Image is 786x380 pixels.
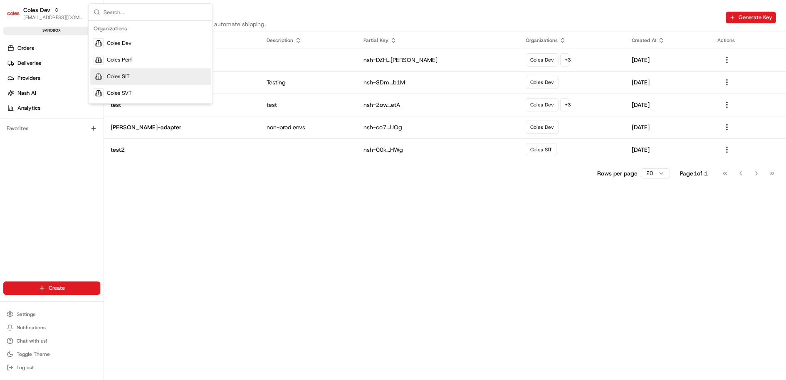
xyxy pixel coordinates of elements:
[28,79,136,87] div: Start new chat
[111,146,253,154] p: test2
[89,21,213,104] div: Suggestions
[67,117,137,132] a: 💻API Documentation
[526,76,559,89] div: Coles Dev
[17,351,50,358] span: Toggle Theme
[22,53,137,62] input: Clear
[107,89,132,97] span: Coles SVT
[141,81,151,91] button: Start new chat
[111,123,253,131] p: [PERSON_NAME]-adapter
[17,59,41,67] span: Deliveries
[7,7,20,20] img: Coles Dev
[83,141,101,147] span: Pylon
[363,37,512,44] div: Partial Key
[17,324,46,331] span: Notifications
[3,86,104,100] a: Nash AI
[3,101,104,115] a: Analytics
[526,37,618,44] div: Organizations
[28,87,105,94] div: We're available if you need us!
[267,37,350,44] div: Description
[17,120,64,128] span: Knowledge Base
[8,121,15,128] div: 📗
[3,362,100,373] button: Log out
[717,37,779,44] div: Actions
[363,123,512,131] p: nsh-co7...UOg
[632,123,704,131] p: [DATE]
[8,79,23,94] img: 1736555255976-a54dd68f-1ca7-489b-9aae-adbdc363a1c4
[3,3,86,23] button: Coles DevColes Dev[EMAIL_ADDRESS][DOMAIN_NAME]
[726,12,776,23] button: Generate Key
[107,39,131,47] span: Coles Dev
[3,72,104,85] a: Providers
[17,311,35,318] span: Settings
[17,364,34,371] span: Log out
[267,123,350,131] p: non-prod envs
[107,73,130,80] span: Coles SIT
[3,42,104,55] a: Orders
[363,78,512,86] p: nsh-SDm...b1M
[560,98,569,111] div: + 3
[17,338,47,344] span: Chat with us!
[17,74,40,82] span: Providers
[680,169,708,178] div: Page 1 of 1
[526,121,559,134] div: Coles Dev
[17,104,40,112] span: Analytics
[267,101,350,109] p: test
[107,56,132,64] span: Coles Perf
[363,101,512,109] p: nsh-2ow...etA
[8,8,25,25] img: Nash
[8,33,151,46] p: Welcome 👋
[111,101,253,109] p: test
[23,6,50,14] button: Coles Dev
[3,281,100,295] button: Create
[632,37,704,44] div: Created At
[17,44,34,52] span: Orders
[3,57,104,70] a: Deliveries
[267,78,350,86] p: Testing
[560,53,569,67] div: + 3
[3,322,100,333] button: Notifications
[632,146,704,154] p: [DATE]
[3,308,100,320] button: Settings
[526,98,559,111] div: Coles Dev
[3,27,100,35] div: sandbox
[3,348,100,360] button: Toggle Theme
[526,53,559,67] div: Coles Dev
[104,4,208,20] input: Search...
[23,14,83,21] button: [EMAIL_ADDRESS][DOMAIN_NAME]
[526,143,556,156] div: Coles SIT
[632,78,704,86] p: [DATE]
[3,335,100,347] button: Chat with us!
[632,56,704,64] p: [DATE]
[597,169,638,178] p: Rows per page
[363,146,512,154] p: nsh-00k...HWg
[17,89,36,97] span: Nash AI
[70,121,77,128] div: 💻
[59,140,101,147] a: Powered byPylon
[363,56,512,64] p: nsh-DZH...[PERSON_NAME]
[79,120,133,128] span: API Documentation
[90,22,211,35] div: Organizations
[49,284,65,292] span: Create
[632,101,704,109] p: [DATE]
[3,122,100,135] div: Favorites
[5,117,67,132] a: 📗Knowledge Base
